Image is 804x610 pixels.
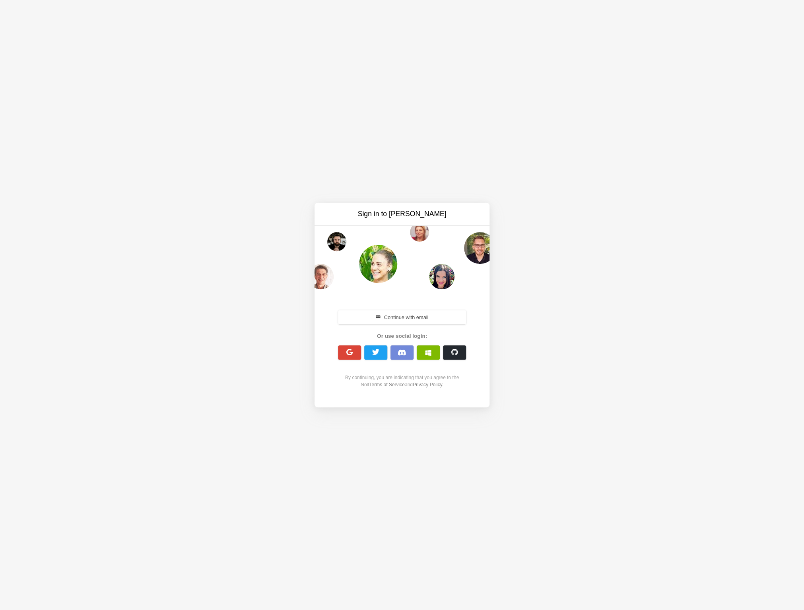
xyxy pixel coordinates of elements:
button: Continue with email [338,310,466,324]
a: Privacy Policy [413,382,442,387]
div: By continuing, you are indicating that you agree to the Nolt and . [334,374,470,388]
div: Or use social login: [334,332,470,340]
a: Terms of Service [369,382,404,387]
h3: Sign in to [PERSON_NAME] [335,209,469,219]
